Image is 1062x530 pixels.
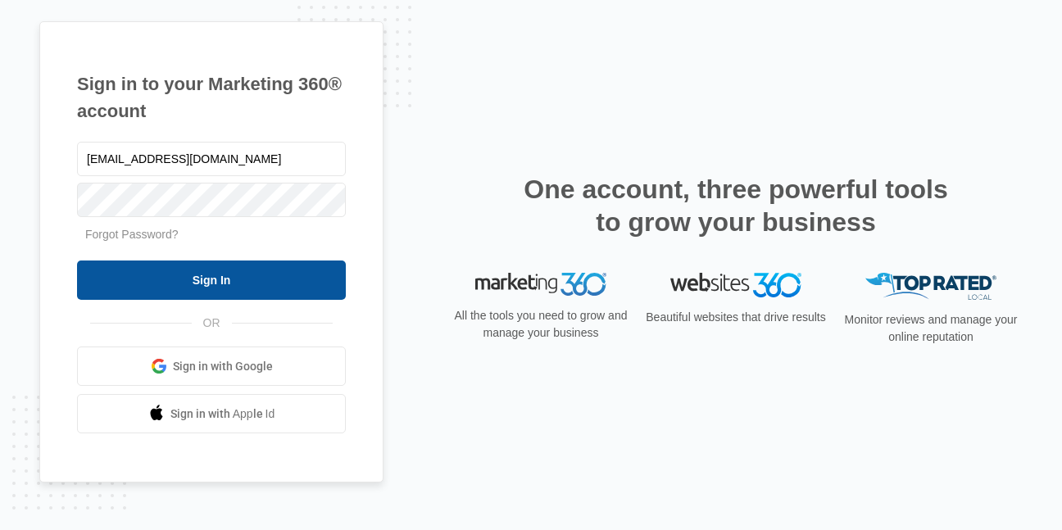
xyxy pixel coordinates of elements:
span: OR [192,315,232,332]
h2: One account, three powerful tools to grow your business [519,173,953,238]
h1: Sign in to your Marketing 360® account [77,70,346,125]
p: Monitor reviews and manage your online reputation [839,311,1023,346]
span: Sign in with Apple Id [170,405,275,423]
img: Marketing 360 [475,273,606,296]
img: Websites 360 [670,273,801,297]
a: Sign in with Apple Id [77,394,346,433]
input: Sign In [77,260,346,300]
input: Email [77,142,346,176]
p: All the tools you need to grow and manage your business [449,307,633,342]
p: Beautiful websites that drive results [644,309,828,326]
a: Forgot Password? [85,228,179,241]
a: Sign in with Google [77,347,346,386]
img: Top Rated Local [865,273,996,300]
span: Sign in with Google [173,358,273,375]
